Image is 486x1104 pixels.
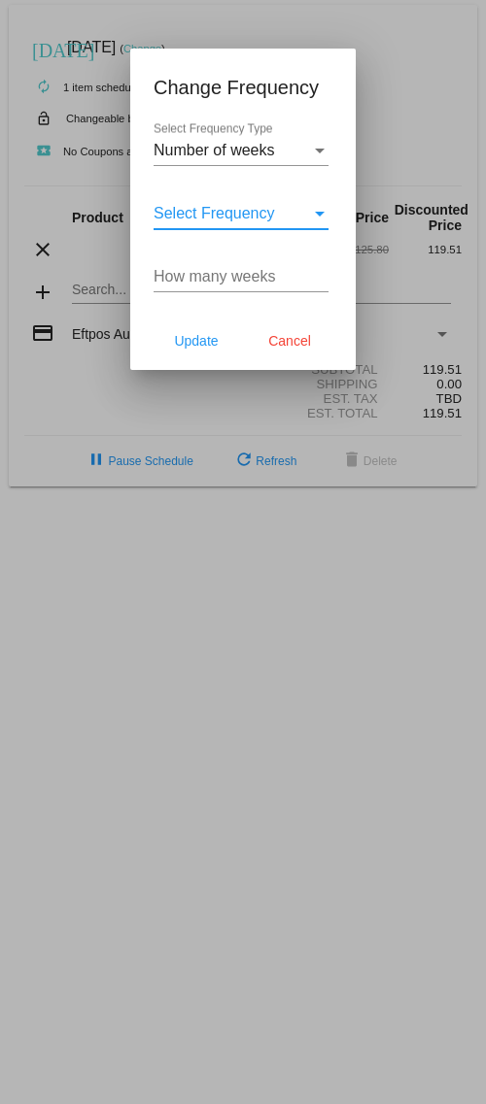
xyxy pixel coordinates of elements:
[154,72,332,103] h1: Change Frequency
[154,323,239,358] button: Update
[154,205,329,222] mat-select: Select Frequency
[174,333,218,349] span: Update
[268,333,311,349] span: Cancel
[154,205,275,221] span: Select Frequency
[154,142,329,159] mat-select: Select Frequency Type
[154,268,329,285] input: How many weeks
[154,142,275,158] span: Number of weeks
[247,323,332,358] button: Cancel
